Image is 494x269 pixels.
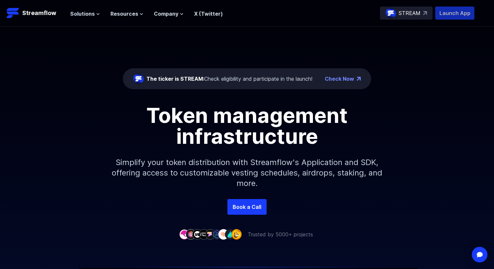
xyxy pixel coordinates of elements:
img: company-9 [231,229,242,239]
img: company-1 [179,229,189,239]
span: Solutions [70,10,95,18]
a: X (Twitter) [194,10,223,17]
p: Streamflow [22,8,56,18]
button: Launch App [435,7,474,20]
a: Streamflow [7,7,64,20]
a: Book a Call [227,199,267,215]
img: top-right-arrow.svg [423,11,427,15]
a: Check Now [325,75,354,83]
img: company-3 [192,229,203,239]
button: Company [154,10,184,18]
button: Resources [110,10,143,18]
a: STREAM [380,7,433,20]
img: company-7 [218,229,229,239]
img: streamflow-logo-circle.png [386,8,396,18]
span: Resources [110,10,138,18]
img: Streamflow Logo [7,7,20,20]
button: Solutions [70,10,100,18]
span: The ticker is STREAM: [146,76,204,82]
img: company-4 [199,229,209,239]
p: STREAM [399,9,420,17]
img: company-6 [212,229,222,239]
div: Check eligibility and participate in the launch! [146,75,312,83]
h1: Token management infrastructure [100,105,394,147]
img: top-right-arrow.png [357,77,361,81]
img: company-2 [186,229,196,239]
p: Trusted by 5000+ projects [248,230,313,238]
span: Company [154,10,178,18]
img: company-8 [225,229,235,239]
img: streamflow-logo-circle.png [133,74,144,84]
img: company-5 [205,229,216,239]
div: Open Intercom Messenger [472,247,487,262]
p: Simplify your token distribution with Streamflow's Application and SDK, offering access to custom... [107,147,387,199]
